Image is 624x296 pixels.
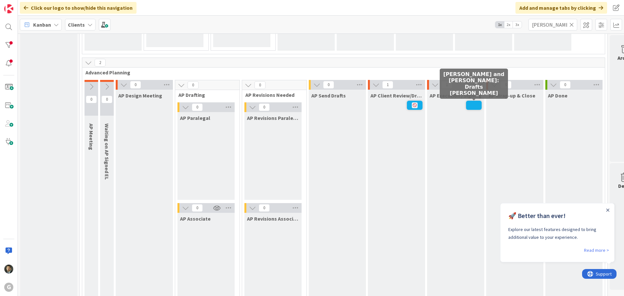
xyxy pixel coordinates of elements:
[495,21,504,28] span: 1x
[560,81,571,89] span: 0
[101,96,112,103] span: 0
[188,81,199,89] span: 0
[33,21,51,29] span: Kanban
[245,92,298,98] span: AP Revisions Needed
[4,264,13,274] img: CG
[370,92,422,99] span: AP Client Review/Draft Review Meeting
[442,71,505,96] h5: [PERSON_NAME] and [PERSON_NAME]: Drafts [PERSON_NAME]
[504,21,513,28] span: 2x
[178,92,231,98] span: AP Drafting
[104,123,110,180] span: Waiting on AP Signed EL
[247,115,299,121] span: AP Revisions Paralegal
[14,1,30,9] span: Support
[311,92,346,99] span: AP Send Drafts
[247,215,299,222] span: AP Revisions Associate
[85,69,597,76] span: Advanced Planning
[323,81,334,89] span: 0
[192,204,203,212] span: 0
[500,203,617,265] iframe: UserGuiding Product Updates RC Tooltip
[382,81,393,89] span: 1
[4,283,13,292] div: G
[180,115,210,121] span: AP Paralegal
[118,92,162,99] span: AP Design Meeting
[254,81,266,89] span: 0
[528,19,577,31] input: Quick Filter...
[513,21,522,28] span: 3x
[88,123,95,150] span: AP Meeting
[430,92,482,99] span: AP Execution / Signing
[86,96,97,103] span: 0
[130,81,141,89] span: 0
[259,204,270,212] span: 0
[192,103,203,111] span: 0
[515,2,607,14] div: Add and manage tabs by clicking
[489,92,535,99] span: AP Wrap-up & Close
[95,59,106,67] span: 2
[20,2,136,14] div: Click our logo to show/hide this navigation
[259,103,270,111] span: 0
[68,21,85,28] b: Clients
[180,215,211,222] span: AP Associate
[548,92,567,99] span: AP Done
